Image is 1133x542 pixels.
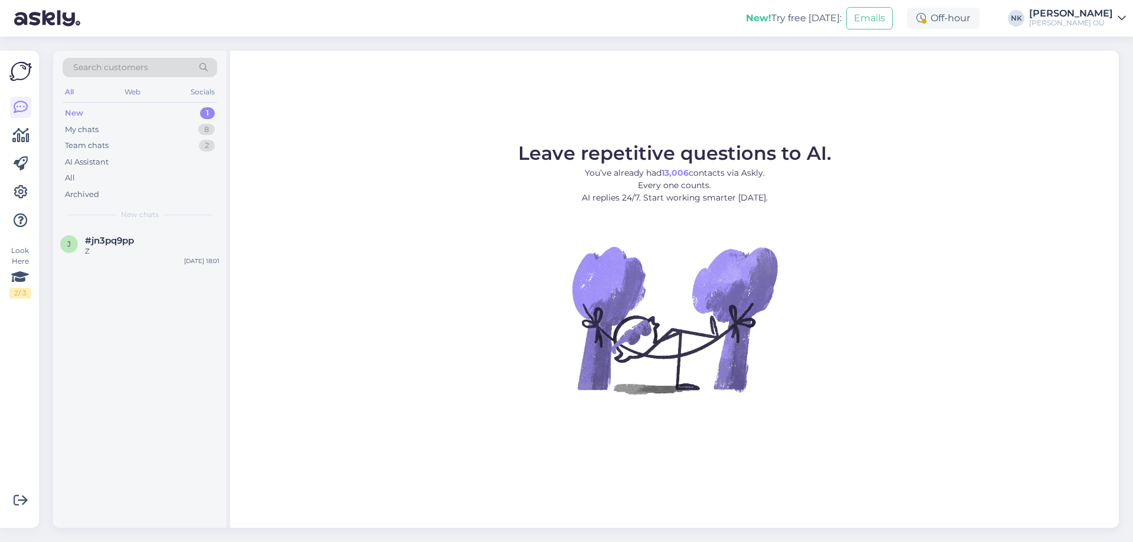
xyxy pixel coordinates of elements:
div: Web [122,84,143,100]
button: Emails [846,7,893,29]
div: 2 [199,140,215,152]
div: Socials [188,84,217,100]
div: 8 [198,124,215,136]
b: New! [746,12,771,24]
div: All [63,84,76,100]
div: 2 / 3 [9,288,31,298]
div: Off-hour [907,8,980,29]
div: Team chats [65,140,109,152]
img: No Chat active [568,213,781,426]
div: [PERSON_NAME] OÜ [1029,18,1113,28]
div: [DATE] 18:01 [184,257,220,265]
div: Archived [65,189,99,201]
div: Z [85,246,220,257]
div: New [65,107,83,119]
div: [PERSON_NAME] [1029,9,1113,18]
img: Askly Logo [9,60,32,83]
div: Try free [DATE]: [746,11,841,25]
b: 13,006 [662,167,689,178]
div: 1 [200,107,215,119]
p: You’ve already had contacts via Askly. Every one counts. AI replies 24/7. Start working smarter [... [518,167,831,204]
div: Look Here [9,245,31,298]
div: AI Assistant [65,156,109,168]
span: Leave repetitive questions to AI. [518,142,831,165]
a: [PERSON_NAME][PERSON_NAME] OÜ [1029,9,1126,28]
span: Search customers [73,61,148,74]
span: j [67,239,71,248]
div: All [65,172,75,184]
span: #jn3pq9pp [85,235,134,246]
div: My chats [65,124,99,136]
div: NK [1008,10,1024,27]
span: New chats [121,209,159,220]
